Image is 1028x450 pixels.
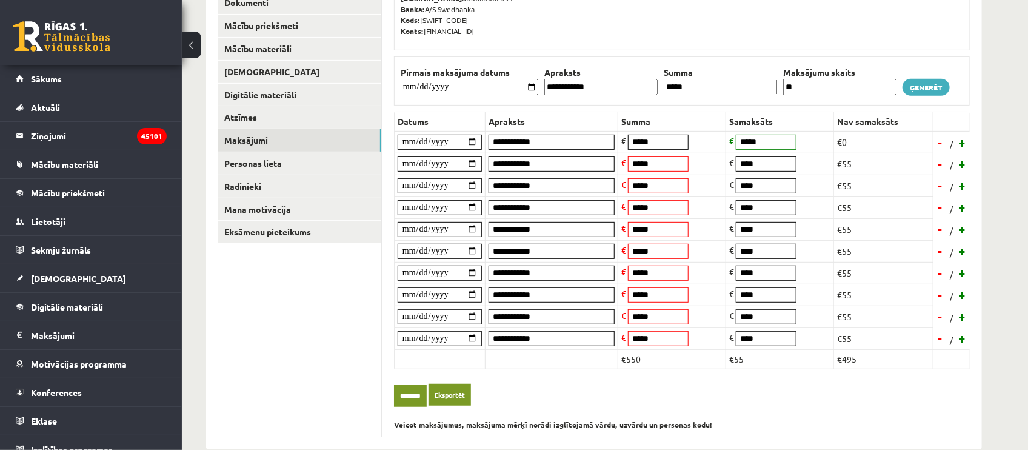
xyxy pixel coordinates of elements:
[16,350,167,378] a: Motivācijas programma
[935,133,947,152] a: -
[949,181,955,193] span: /
[729,288,734,299] span: €
[949,138,955,150] span: /
[31,122,167,150] legend: Ziņojumi
[218,175,381,198] a: Radinieki
[621,201,626,212] span: €
[729,310,734,321] span: €
[218,106,381,129] a: Atzīmes
[956,286,969,304] a: +
[935,329,947,348] a: -
[401,4,425,14] b: Banka:
[621,332,626,343] span: €
[621,179,626,190] span: €
[956,220,969,238] a: +
[429,384,471,406] a: Eksportēt
[31,273,126,284] span: [DEMOGRAPHIC_DATA]
[218,152,381,175] a: Personas lieta
[956,133,969,152] a: +
[218,38,381,60] a: Mācību materiāli
[16,293,167,321] a: Digitālie materiāli
[729,135,734,146] span: €
[949,268,955,281] span: /
[729,223,734,233] span: €
[729,266,734,277] span: €
[16,93,167,121] a: Aktuāli
[834,349,933,369] td: €495
[834,175,933,196] td: €55
[621,157,626,168] span: €
[31,415,57,426] span: Eklase
[935,242,947,260] a: -
[16,65,167,93] a: Sākums
[949,203,955,215] span: /
[31,187,105,198] span: Mācību priekšmeti
[16,207,167,235] a: Lietotāji
[621,135,626,146] span: €
[541,66,661,79] th: Apraksts
[16,179,167,207] a: Mācību priekšmeti
[661,66,780,79] th: Summa
[137,128,167,144] i: 45101
[834,153,933,175] td: €55
[956,155,969,173] a: +
[834,262,933,284] td: €55
[218,221,381,243] a: Eksāmenu pieteikums
[621,288,626,299] span: €
[16,122,167,150] a: Ziņojumi45101
[935,307,947,326] a: -
[949,334,955,346] span: /
[16,236,167,264] a: Sekmju žurnāls
[31,216,65,227] span: Lietotāji
[31,321,167,349] legend: Maksājumi
[621,223,626,233] span: €
[16,264,167,292] a: [DEMOGRAPHIC_DATA]
[621,266,626,277] span: €
[31,358,127,369] span: Motivācijas programma
[935,155,947,173] a: -
[956,176,969,195] a: +
[729,157,734,168] span: €
[834,218,933,240] td: €55
[949,312,955,324] span: /
[956,242,969,260] a: +
[903,79,950,96] a: Ģenerēt
[621,244,626,255] span: €
[16,321,167,349] a: Maksājumi
[621,310,626,321] span: €
[949,290,955,303] span: /
[956,329,969,348] a: +
[13,21,110,52] a: Rīgas 1. Tālmācības vidusskola
[935,264,947,282] a: -
[31,387,82,398] span: Konferences
[31,301,103,312] span: Digitālie materiāli
[834,327,933,349] td: €55
[218,84,381,106] a: Digitālie materiāli
[16,150,167,178] a: Mācību materiāli
[218,15,381,37] a: Mācību priekšmeti
[956,198,969,217] a: +
[729,332,734,343] span: €
[949,224,955,237] span: /
[834,306,933,327] td: €55
[935,286,947,304] a: -
[935,198,947,217] a: -
[729,201,734,212] span: €
[949,246,955,259] span: /
[949,159,955,172] span: /
[486,112,618,131] th: Apraksts
[956,307,969,326] a: +
[31,244,91,255] span: Sekmju žurnāls
[935,176,947,195] a: -
[401,26,424,36] b: Konts:
[618,112,726,131] th: Summa
[16,407,167,435] a: Eklase
[956,264,969,282] a: +
[218,61,381,83] a: [DEMOGRAPHIC_DATA]
[618,349,726,369] td: €550
[834,112,933,131] th: Nav samaksāts
[834,196,933,218] td: €55
[834,284,933,306] td: €55
[218,129,381,152] a: Maksājumi
[401,15,420,25] b: Kods:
